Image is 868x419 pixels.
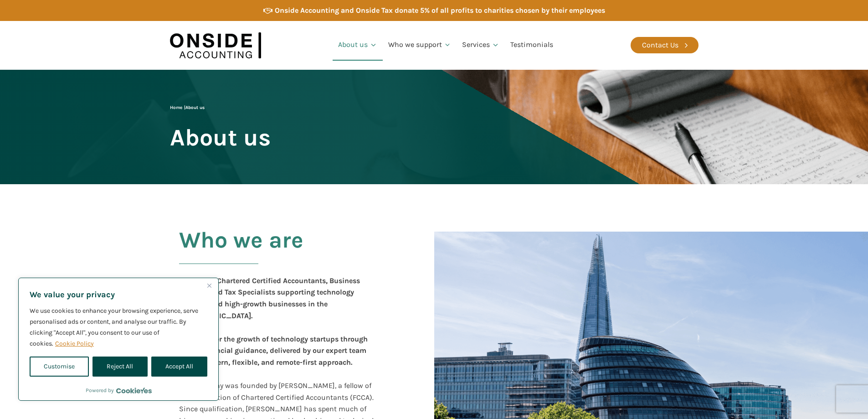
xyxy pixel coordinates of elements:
[383,30,457,61] a: Who we support
[333,30,383,61] a: About us
[505,30,559,61] a: Testimonials
[92,357,147,377] button: Reject All
[179,335,368,355] b: We empower the growth of technology startups through expert financial guidance
[55,339,94,348] a: Cookie Policy
[631,37,699,53] a: Contact Us
[185,105,205,110] span: About us
[30,357,89,377] button: Customise
[170,105,205,110] span: |
[204,280,215,291] button: Close
[30,289,207,300] p: We value your privacy
[116,388,152,393] a: Visit CookieYes website
[207,284,211,288] img: Close
[30,305,207,349] p: We use cookies to enhance your browsing experience, serve personalised ads or content, and analys...
[179,346,366,367] b: , delivered by our expert team with a modern, flexible, and remote-first approach.
[275,5,605,16] div: Onside Accounting and Onside Tax donate 5% of all profits to charities chosen by their employees
[642,39,678,51] div: Contact Us
[86,386,152,395] div: Powered by
[18,278,219,401] div: We value your privacy
[457,30,505,61] a: Services
[170,125,271,150] span: About us
[170,105,182,110] a: Home
[179,276,360,320] b: Onside are Chartered Certified Accountants, Business Advisers and Tax Specialists supporting tech...
[151,357,207,377] button: Accept All
[179,228,303,275] h2: Who we are
[170,28,261,63] img: Onside Accounting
